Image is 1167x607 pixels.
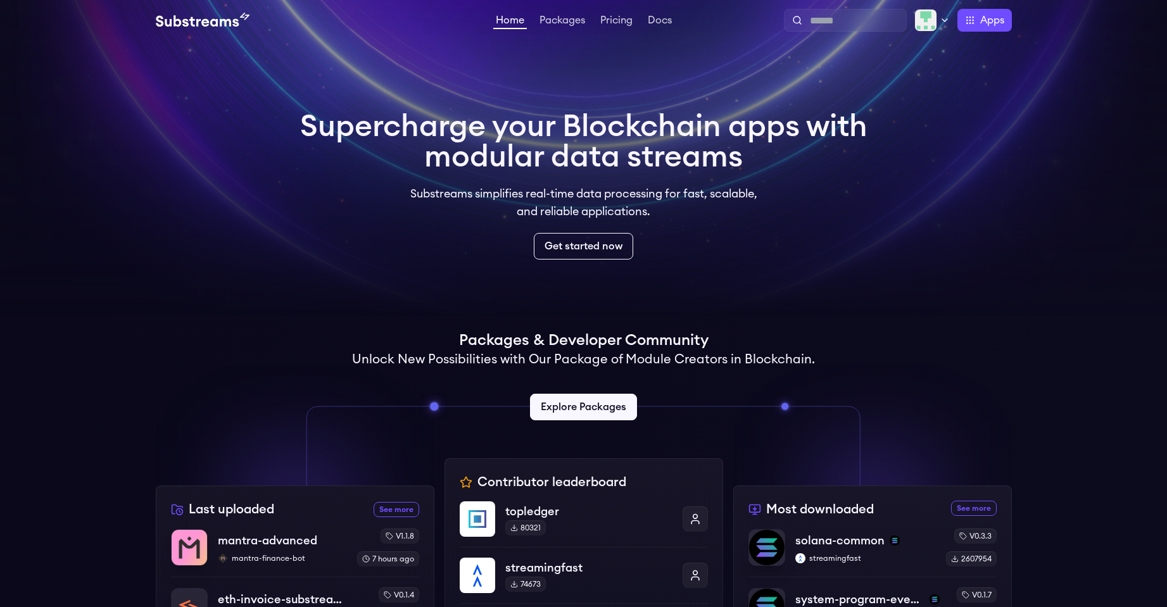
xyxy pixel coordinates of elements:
a: See more recently uploaded packages [374,502,419,517]
h2: Unlock New Possibilities with Our Package of Module Creators in Blockchain. [352,351,815,368]
div: 80321 [505,520,546,535]
a: streamingfaststreamingfast74673 [460,547,708,603]
p: solana-common [795,532,885,549]
div: 2607954 [946,551,997,566]
a: Pricing [598,15,635,28]
a: See more most downloaded packages [951,501,997,516]
a: Docs [645,15,674,28]
img: topledger [460,501,495,537]
div: v1.1.8 [381,529,419,544]
div: v0.1.4 [379,587,419,603]
span: Apps [980,13,1004,28]
img: mantra-finance-bot [218,553,228,563]
h1: Supercharge your Blockchain apps with modular data streams [300,111,867,172]
div: v0.3.3 [954,529,997,544]
img: solana-common [749,530,785,565]
p: mantra-advanced [218,532,317,549]
p: Substreams simplifies real-time data processing for fast, scalable, and reliable applications. [401,185,766,220]
p: streamingfast [505,559,672,577]
a: Get started now [534,233,633,260]
a: topledgertopledger80321 [460,501,708,547]
img: solana [890,535,900,546]
img: mantra-advanced [172,530,207,565]
p: mantra-finance-bot [218,553,347,563]
img: Profile [914,9,937,32]
a: Packages [537,15,588,28]
div: 7 hours ago [357,551,419,566]
h1: Packages & Developer Community [459,330,709,351]
a: Explore Packages [530,394,637,420]
img: Substream's logo [156,13,249,28]
p: streamingfast [795,553,936,563]
img: solana [930,594,940,604]
img: streamingfast [795,553,805,563]
div: v0.1.7 [957,587,997,603]
a: solana-commonsolana-commonsolanastreamingfaststreamingfastv0.3.32607954 [748,529,997,577]
a: mantra-advancedmantra-advancedmantra-finance-botmantra-finance-botv1.1.87 hours ago [171,529,419,577]
a: Home [493,15,527,29]
img: streamingfast [460,558,495,593]
div: 74673 [505,577,546,592]
p: topledger [505,503,672,520]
